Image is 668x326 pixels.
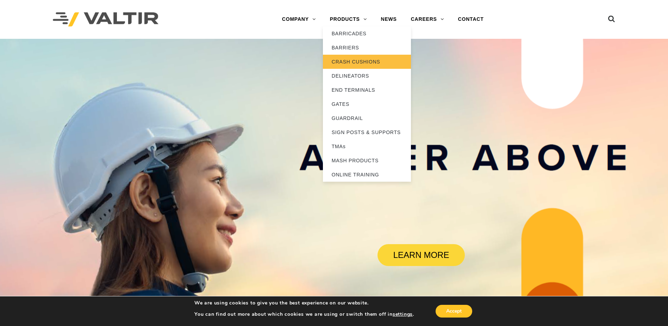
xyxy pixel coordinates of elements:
p: You can find out more about which cookies we are using or switch them off in . [194,311,414,318]
p: We are using cookies to give you the best experience on our website. [194,300,414,306]
a: ONLINE TRAINING [323,168,411,182]
a: DELINEATORS [323,69,411,83]
a: MASH PRODUCTS [323,153,411,168]
button: settings [393,311,413,318]
img: Valtir [53,12,158,27]
a: TMAs [323,139,411,153]
a: BARRIERS [323,41,411,55]
a: NEWS [374,12,404,26]
a: CAREERS [404,12,451,26]
a: BARRICADES [323,26,411,41]
a: GATES [323,97,411,111]
a: GUARDRAIL [323,111,411,125]
a: PRODUCTS [323,12,374,26]
a: COMPANY [275,12,323,26]
button: Accept [436,305,472,318]
a: END TERMINALS [323,83,411,97]
a: CONTACT [451,12,491,26]
a: SIGN POSTS & SUPPORTS [323,125,411,139]
a: CRASH CUSHIONS [323,55,411,69]
a: LEARN MORE [377,244,465,266]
